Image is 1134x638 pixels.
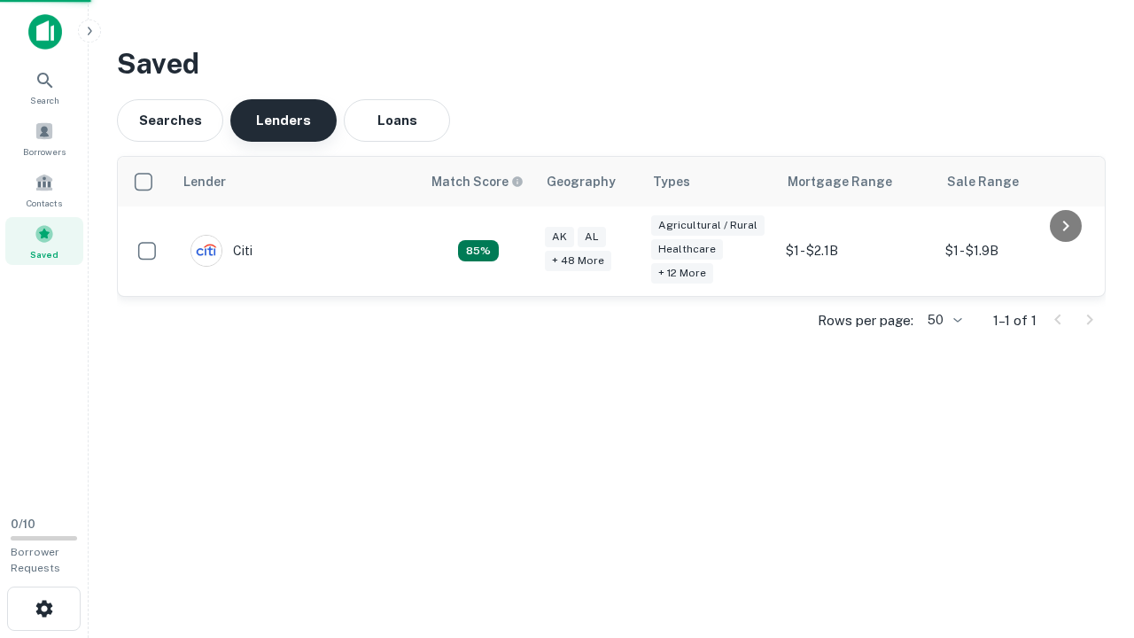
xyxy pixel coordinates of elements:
[936,157,1096,206] th: Sale Range
[117,99,223,142] button: Searches
[5,63,83,111] a: Search
[190,235,252,267] div: Citi
[5,166,83,214] a: Contacts
[11,517,35,531] span: 0 / 10
[1045,496,1134,581] iframe: Chat Widget
[545,251,611,271] div: + 48 more
[183,171,226,192] div: Lender
[30,93,59,107] span: Search
[27,196,62,210] span: Contacts
[458,240,499,261] div: Capitalize uses an advanced AI algorithm to match your search with the best lender. The match sco...
[117,43,1106,85] h3: Saved
[653,171,690,192] div: Types
[421,157,536,206] th: Capitalize uses an advanced AI algorithm to match your search with the best lender. The match sco...
[545,227,574,247] div: AK
[431,172,524,191] div: Capitalize uses an advanced AI algorithm to match your search with the best lender. The match sco...
[536,157,642,206] th: Geography
[191,236,221,266] img: picture
[344,99,450,142] button: Loans
[920,307,965,333] div: 50
[642,157,777,206] th: Types
[651,215,765,236] div: Agricultural / Rural
[431,172,520,191] h6: Match Score
[11,546,60,574] span: Borrower Requests
[23,144,66,159] span: Borrowers
[936,206,1096,296] td: $1 - $1.9B
[173,157,421,206] th: Lender
[947,171,1019,192] div: Sale Range
[28,14,62,50] img: capitalize-icon.png
[230,99,337,142] button: Lenders
[578,227,606,247] div: AL
[651,239,723,260] div: Healthcare
[547,171,616,192] div: Geography
[993,310,1037,331] p: 1–1 of 1
[818,310,913,331] p: Rows per page:
[777,157,936,206] th: Mortgage Range
[30,247,58,261] span: Saved
[5,114,83,162] a: Borrowers
[788,171,892,192] div: Mortgage Range
[651,263,713,284] div: + 12 more
[777,206,936,296] td: $1 - $2.1B
[5,217,83,265] a: Saved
